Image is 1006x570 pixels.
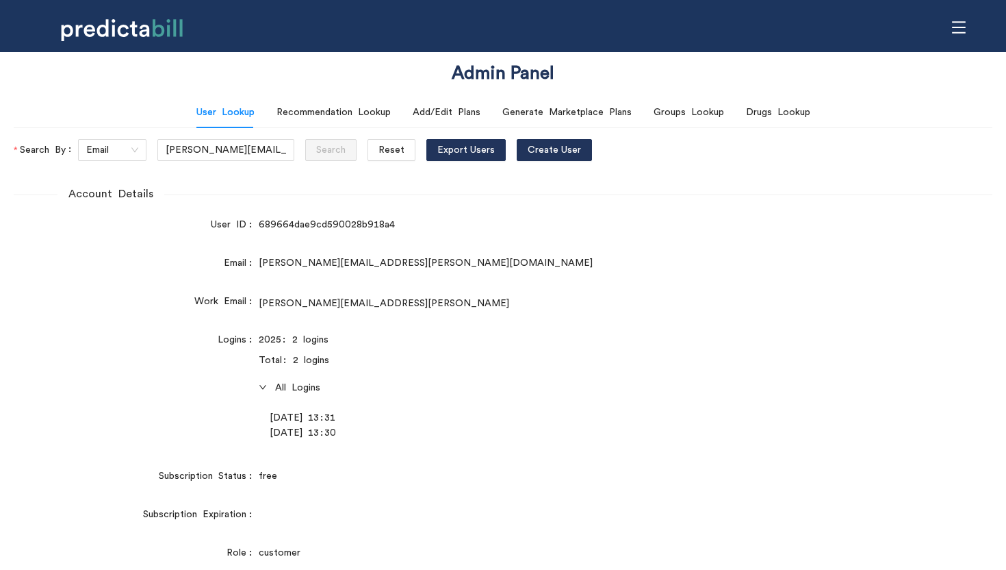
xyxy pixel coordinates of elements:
[259,256,829,271] div: [PERSON_NAME][EMAIL_ADDRESS][PERSON_NAME][DOMAIN_NAME]
[227,542,259,564] label: Role
[259,469,829,484] div: free
[218,329,259,351] label: Logins
[259,353,829,368] div: Total: 2 logins
[270,425,818,441] div: [DATE] 13:30
[528,142,581,158] span: Create User
[259,373,829,402] div: All Logins
[746,105,810,120] div: Drugs Lookup
[305,139,357,161] button: Search
[452,61,554,86] h1: Admin Panel
[86,140,138,160] span: Email
[259,545,829,560] div: customer
[654,105,724,120] div: Groups Lookup
[517,139,592,161] button: Create User
[259,332,829,347] div: 2025: 2 logins
[211,214,259,236] label: User ID
[194,290,259,312] label: Work Email
[367,139,415,161] button: Reset
[946,14,972,40] span: menu
[159,465,259,487] label: Subscription Status
[259,383,267,391] span: right
[14,139,78,161] label: Search By
[270,410,818,425] div: [DATE] 13:31
[196,105,255,120] div: User Lookup
[57,186,164,203] span: Account Details
[259,296,829,311] div: [PERSON_NAME][EMAIL_ADDRESS][PERSON_NAME]
[224,252,259,274] label: Email
[259,217,829,232] div: 689664dae9cd590028b918a4
[275,380,829,395] span: All Logins
[413,105,480,120] div: Add/Edit Plans
[502,105,632,120] div: Generate Marketplace Plans
[378,142,404,158] span: Reset
[143,504,259,525] label: Subscription Expiration
[276,105,391,120] div: Recommendation Lookup
[437,142,495,158] span: Export Users
[426,139,506,161] button: Export Users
